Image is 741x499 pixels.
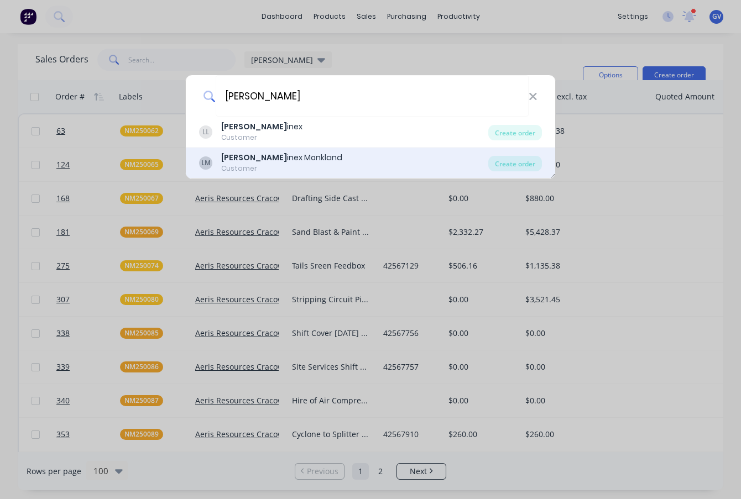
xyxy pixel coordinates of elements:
[199,156,212,170] div: LM
[221,152,342,164] div: inex Monkland
[221,121,287,132] b: [PERSON_NAME]
[488,125,542,140] div: Create order
[199,125,212,139] div: LL
[221,121,302,133] div: inex
[216,75,529,117] input: Enter a customer name to create a new order...
[221,133,302,143] div: Customer
[221,164,342,174] div: Customer
[488,156,542,171] div: Create order
[221,152,287,163] b: [PERSON_NAME]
